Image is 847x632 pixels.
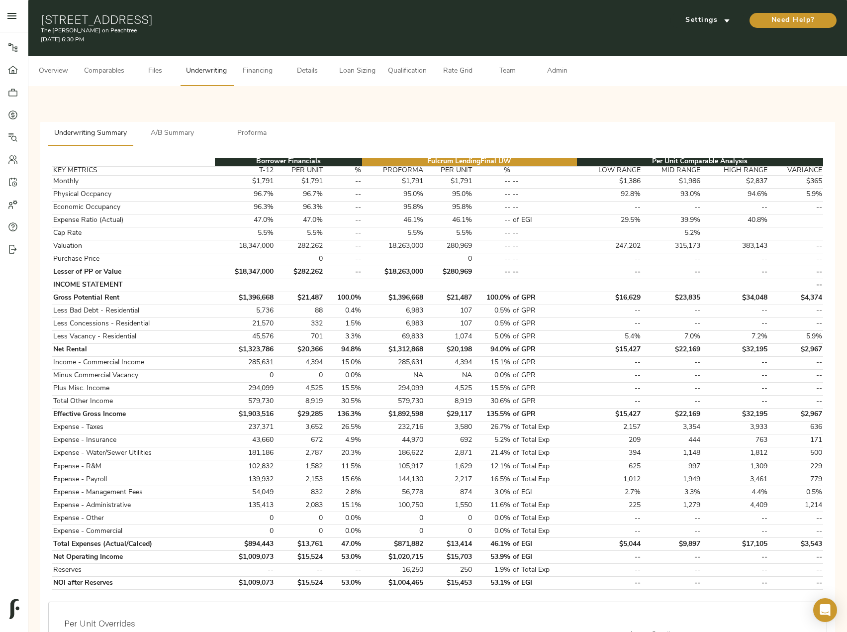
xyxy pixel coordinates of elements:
td: -- [702,356,769,369]
td: 0.5% [473,305,512,317]
td: of GPR [512,305,577,317]
td: $23,835 [642,292,702,305]
td: of GPR [512,369,577,382]
td: 46.1% [362,214,424,227]
td: $32,195 [702,408,769,421]
td: 1,074 [424,330,473,343]
span: Settings [680,14,735,27]
td: 95.8% [424,201,473,214]
td: 15.5% [473,382,512,395]
td: 0 [215,369,275,382]
td: 0.0% [324,369,362,382]
span: A/B Summary [139,127,206,140]
td: 95.0% [424,188,473,201]
td: of Total Exp [512,460,577,473]
td: 94.8% [324,343,362,356]
td: -- [577,369,642,382]
td: -- [769,382,823,395]
td: -- [324,214,362,227]
td: 3.3% [324,330,362,343]
td: -- [769,279,823,292]
td: $1,986 [642,175,702,188]
td: $1,791 [362,175,424,188]
td: -- [702,266,769,279]
td: $16,629 [577,292,642,305]
td: -- [702,317,769,330]
p: The [PERSON_NAME] on Peachtree [41,26,570,35]
td: -- [324,175,362,188]
th: HIGH RANGE [702,166,769,175]
td: 763 [702,434,769,447]
td: 11.5% [324,460,362,473]
td: 107 [424,317,473,330]
td: 0.4% [324,305,362,317]
td: -- [702,253,769,266]
td: 0 [424,253,473,266]
td: 285,631 [215,356,275,369]
td: 4,394 [424,356,473,369]
td: $1,396,668 [362,292,424,305]
td: 92.8% [577,188,642,201]
td: Less Concessions - Residential [52,317,215,330]
td: 4,525 [275,382,324,395]
span: Details [288,65,326,78]
th: PER UNIT [275,166,324,175]
td: 47.0% [215,214,275,227]
span: Underwriting Summary [54,127,127,140]
td: $1,791 [275,175,324,188]
td: NA [424,369,473,382]
td: Expense Ratio (Actual) [52,214,215,227]
td: $2,967 [769,343,823,356]
td: 102,832 [215,460,275,473]
td: 3,580 [424,421,473,434]
td: -- [512,266,577,279]
td: -- [577,356,642,369]
td: 4,525 [424,382,473,395]
td: 8,919 [424,395,473,408]
td: -- [702,382,769,395]
td: 26.7% [473,421,512,434]
span: Qualification [388,65,427,78]
td: $1,323,786 [215,343,275,356]
td: of GPR [512,292,577,305]
td: 47.0% [275,214,324,227]
td: -- [769,317,823,330]
td: 8,919 [275,395,324,408]
span: Underwriting [186,65,227,78]
td: $1,791 [215,175,275,188]
td: 285,631 [362,356,424,369]
th: Per Unit Comparable Analysis [577,158,823,167]
td: -- [473,227,512,240]
td: 6,983 [362,305,424,317]
td: -- [473,188,512,201]
td: 0 [275,369,324,382]
td: 69,833 [362,330,424,343]
td: 2,787 [275,447,324,460]
td: Plus Misc. Income [52,382,215,395]
td: Expense - Taxes [52,421,215,434]
td: 500 [769,447,823,460]
td: 5.0% [473,330,512,343]
td: of EGI [512,214,577,227]
td: $29,285 [275,408,324,421]
td: Cap Rate [52,227,215,240]
td: NA [362,369,424,382]
td: -- [642,253,702,266]
td: 7.2% [702,330,769,343]
td: -- [642,356,702,369]
td: 5.5% [275,227,324,240]
td: -- [702,369,769,382]
td: Net Rental [52,343,215,356]
span: Admin [538,65,576,78]
td: -- [473,240,512,253]
td: $282,262 [275,266,324,279]
td: $22,169 [642,408,702,421]
td: of GPR [512,356,577,369]
td: $1,396,668 [215,292,275,305]
td: Total Other Income [52,395,215,408]
td: 5.5% [362,227,424,240]
td: 232,716 [362,421,424,434]
td: -- [642,201,702,214]
td: 209 [577,434,642,447]
th: Fulcrum Lending Final UW [362,158,576,167]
